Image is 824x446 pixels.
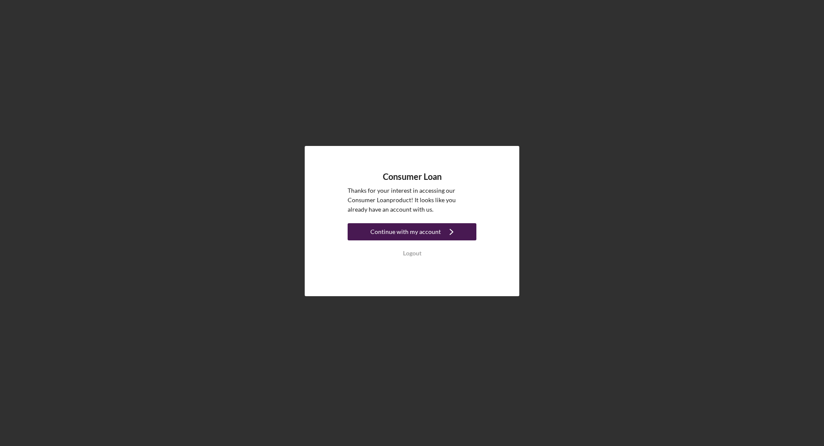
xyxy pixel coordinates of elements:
[383,172,442,182] h4: Consumer Loan
[348,245,476,262] button: Logout
[348,223,476,240] button: Continue with my account
[348,223,476,243] a: Continue with my account
[370,223,441,240] div: Continue with my account
[348,186,476,215] p: Thanks for your interest in accessing our Consumer Loan product! It looks like you already have a...
[403,245,421,262] div: Logout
